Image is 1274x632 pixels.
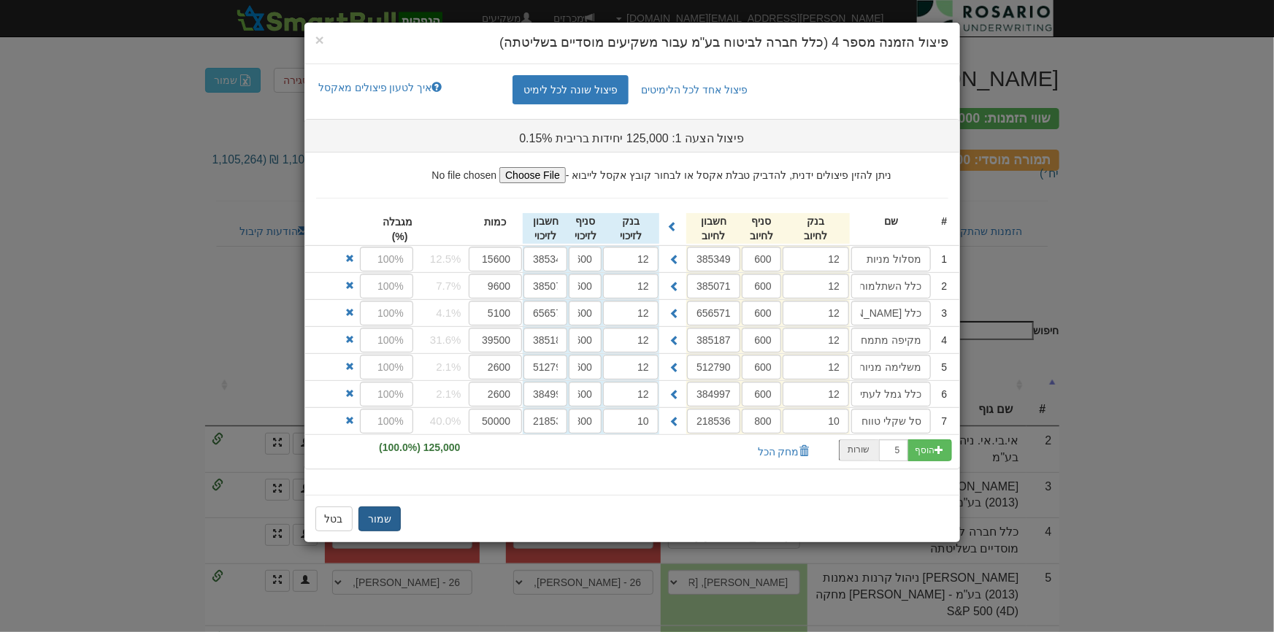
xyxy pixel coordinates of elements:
input: סניף [742,409,781,433]
span: 31.6% [430,332,461,347]
input: סניף [742,301,781,325]
input: 100% [360,382,413,406]
div: 4 [932,332,948,348]
input: שם בנק [603,382,659,406]
input: שם בנק [783,301,849,325]
input: 100% [360,409,413,433]
input: חשבון [687,409,740,433]
input: חשבון [523,328,567,352]
input: שם בנק [603,247,659,271]
input: שם בנק [783,382,849,406]
input: חשבון [687,382,740,406]
div: חשבון לזיכוי [523,213,568,244]
div: 5 [932,359,948,375]
input: שם גוף [851,301,931,325]
div: 1 [932,251,948,267]
a: פיצול שונה לכל לימיט [513,75,629,104]
div: סניף לחיוב [741,213,782,244]
span: 40.0% [430,413,461,428]
small: שורות [848,444,870,455]
input: שם גוף [851,355,931,379]
input: סניף [742,328,781,352]
span: 125,000 (100.0%) [372,436,467,459]
input: שם בנק [783,328,849,352]
a: איך לטעון פיצולים מאקסל [309,75,452,100]
span: 12.5% [430,251,461,266]
div: בנק לחיוב [782,213,850,244]
input: חשבון [687,301,740,325]
div: בנק לזיכוי [602,213,659,244]
input: סניף [742,274,781,298]
input: שם גוף [851,328,931,352]
input: חשבון [523,409,567,433]
input: שם בנק [783,247,849,271]
input: שם בנק [783,274,849,298]
input: שם בנק [603,301,659,325]
input: שם בנק [603,274,659,298]
input: חשבון [687,355,740,379]
input: 100% [360,274,413,298]
input: סניף [569,355,602,379]
input: סניף [569,247,602,271]
div: 7 [932,413,948,429]
span: 4.1% [436,305,461,320]
div: מגבלה (%) [387,214,413,244]
button: הוסף [907,439,952,461]
input: 100% [360,355,413,379]
input: חשבון [687,274,740,298]
input: שם גוף [851,409,931,433]
input: 100% [360,328,413,352]
div: שם [851,213,932,229]
input: סניף [742,355,781,379]
input: שם בנק [603,328,659,352]
input: סניף [569,382,602,406]
span: 7.7% [436,278,461,293]
input: סניף [742,247,781,271]
input: חשבון [523,355,567,379]
input: סניף [569,409,602,433]
input: שם בנק [783,355,849,379]
input: שם גוף [851,247,931,271]
input: שם בנק [603,355,659,379]
button: בטל [315,506,353,531]
input: שם בנק [603,409,659,433]
div: # [932,213,948,229]
input: שם גוף [851,382,931,406]
input: חשבון [523,301,567,325]
div: ניתן להזין פיצולים ידנית, להדביק טבלת אקסל או לבחור קובץ אקסל לייבוא - [305,153,959,183]
input: חשבון [523,382,567,406]
input: סניף [569,328,602,352]
div: כמות [469,214,523,230]
input: שם בנק [783,409,849,433]
span: 2.1% [436,359,461,374]
input: 100% [360,301,413,325]
span: × [315,31,324,48]
input: סניף [569,301,602,325]
input: חשבון [523,247,567,271]
span: פיצול הזמנה מספר 4 (כלל חברה לביטוח בע"מ עבור משקיעים מוסדיים בשליטתה) [499,35,948,50]
input: 100% [360,247,413,271]
input: חשבון [687,247,740,271]
input: חשבון [687,328,740,352]
div: 6 [932,386,948,402]
h3: פיצול הצעה 1: 125,000 יחידות בריבית 0.15% [480,132,785,145]
div: 3 [932,305,948,321]
input: סניף [742,382,781,406]
input: סניף [569,274,602,298]
button: Close [315,32,324,47]
button: מחק הכל [748,439,819,464]
div: 2 [932,278,948,294]
input: שם גוף [851,274,931,298]
a: פיצול אחד לכל הלימיטים [630,75,759,104]
div: סניף לזיכוי [568,213,602,244]
div: חשבון לחיוב [686,213,741,244]
span: 2.1% [436,386,461,401]
input: חשבון [523,274,567,298]
button: שמור [358,506,401,531]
